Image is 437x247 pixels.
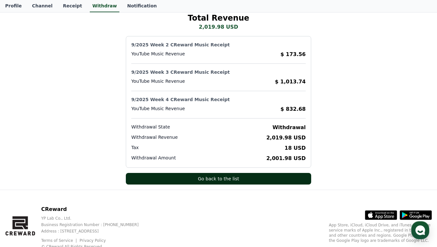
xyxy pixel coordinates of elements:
[41,238,78,243] a: Terms of Service
[2,194,42,210] a: Home
[53,204,72,209] span: Messages
[41,205,149,213] p: CReward
[131,124,170,131] p: Withdrawal State
[16,203,28,208] span: Home
[188,13,249,23] h2: Total Revenue
[131,96,306,103] p: 9/2025 Week 4 CReward Music Receipt
[131,144,139,152] p: Tax
[131,51,185,58] p: YouTube Music Revenue
[273,124,306,131] p: Withdrawal
[126,173,311,185] button: Go back to the list
[131,69,306,75] p: 9/2025 Week 3 CReward Music Receipt
[131,155,176,162] p: Withdrawal Amount
[281,105,306,113] p: $ 832.68
[275,78,306,86] p: $ 1,013.74
[266,155,306,162] p: 2,001.98 USD
[266,134,306,142] p: 2,019.98 USD
[42,194,83,210] a: Messages
[131,105,185,113] p: YouTube Music Revenue
[188,23,249,31] p: 2,019.98 USD
[131,134,178,142] p: Withdrawal Revenue
[131,78,185,86] p: YouTube Music Revenue
[83,194,124,210] a: Settings
[79,238,106,243] a: Privacy Policy
[95,203,111,208] span: Settings
[284,144,306,152] p: 18 USD
[41,216,149,221] p: YP Lab Co., Ltd.
[281,51,306,58] p: $ 173.56
[41,222,149,227] p: Business Registration Number : [PHONE_NUMBER]
[131,42,306,48] p: 9/2025 Week 2 CReward Music Receipt
[41,229,149,234] p: Address : [STREET_ADDRESS]
[329,223,432,243] p: App Store, iCloud, iCloud Drive, and iTunes Store are service marks of Apple Inc., registered in ...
